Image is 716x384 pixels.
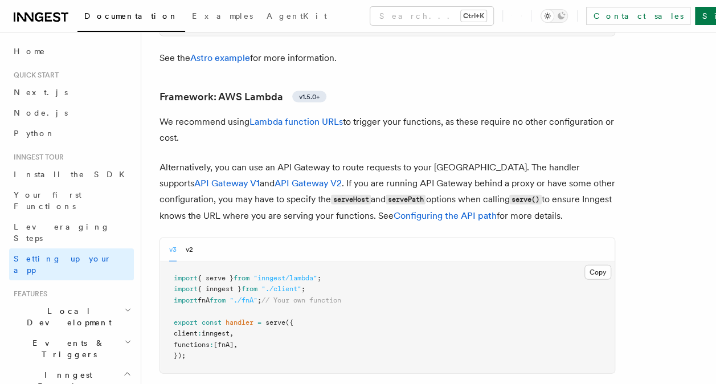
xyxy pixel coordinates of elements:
span: Quick start [9,71,59,80]
a: Contact sales [586,7,690,25]
span: inngest [202,329,230,337]
span: Local Development [9,305,124,328]
span: ; [301,285,305,293]
span: Install the SDK [14,170,132,179]
span: Leveraging Steps [14,222,110,243]
span: handler [226,318,253,326]
span: serve [265,318,285,326]
code: serveHost [331,195,371,205]
a: API Gateway V1 [194,178,260,189]
span: Examples [192,11,253,21]
span: v1.5.0+ [299,92,320,101]
span: , [230,329,234,337]
button: v3 [169,238,177,262]
span: "inngest/lambda" [253,274,317,282]
span: import [174,296,198,304]
span: from [242,285,257,293]
span: Home [14,46,46,57]
span: import [174,274,198,282]
span: { serve } [198,274,234,282]
span: Your first Functions [14,190,81,211]
button: Toggle dark mode [541,9,568,23]
p: We recommend using to trigger your functions, as these require no other configuration or cost. [159,114,615,146]
span: , [234,341,238,349]
a: API Gateway V2 [275,178,342,189]
button: Copy [584,265,611,280]
span: }); [174,352,186,360]
a: Home [9,41,134,62]
p: See the for more information. [159,50,615,66]
span: fnA [198,296,210,304]
a: Astro example [190,52,250,63]
span: ({ [285,318,293,326]
button: v2 [186,238,193,262]
span: from [234,274,249,282]
button: Search...Ctrl+K [370,7,493,25]
span: Features [9,289,47,299]
code: servePath [386,195,425,205]
span: Documentation [84,11,178,21]
span: const [202,318,222,326]
kbd: Ctrl+K [461,10,486,22]
span: from [210,296,226,304]
span: : [198,329,202,337]
span: Node.js [14,108,68,117]
a: Examples [185,3,260,31]
code: serve() [509,195,541,205]
span: ; [317,274,321,282]
span: AgentKit [267,11,327,21]
span: ; [257,296,261,304]
a: Next.js [9,82,134,103]
span: Python [14,129,55,138]
a: AgentKit [260,3,334,31]
a: Leveraging Steps [9,216,134,248]
span: Inngest tour [9,153,64,162]
span: Events & Triggers [9,337,124,360]
span: functions [174,341,210,349]
span: import [174,285,198,293]
span: = [257,318,261,326]
span: "./fnA" [230,296,257,304]
span: { inngest } [198,285,242,293]
a: Setting up your app [9,248,134,280]
button: Events & Triggers [9,333,134,365]
a: Framework: AWS Lambdav1.5.0+ [159,89,326,105]
span: client [174,329,198,337]
span: [fnA] [214,341,234,349]
a: Node.js [9,103,134,123]
a: Python [9,123,134,144]
a: Documentation [77,3,185,32]
span: // Your own function [261,296,341,304]
button: Local Development [9,301,134,333]
a: Install the SDK [9,164,134,185]
a: Your first Functions [9,185,134,216]
span: : [210,341,214,349]
a: Configuring the API path [394,210,497,221]
p: Alternatively, you can use an API Gateway to route requests to your [GEOGRAPHIC_DATA]. The handle... [159,160,615,224]
span: export [174,318,198,326]
a: Lambda function URLs [249,116,343,127]
span: "./client" [261,285,301,293]
span: Setting up your app [14,254,112,275]
span: Next.js [14,88,68,97]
